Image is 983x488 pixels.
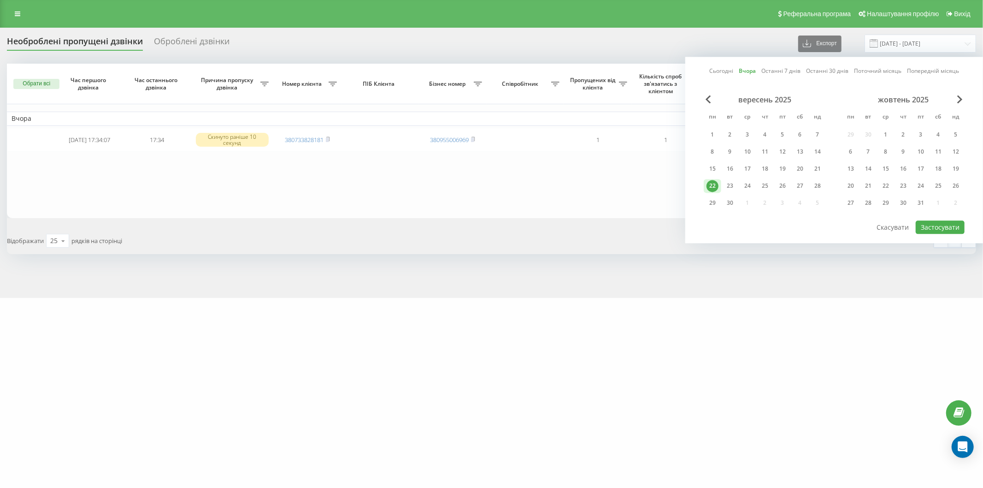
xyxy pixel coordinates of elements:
div: 27 [794,180,806,192]
span: Пропущених від клієнта [569,77,619,91]
div: 29 [706,197,718,209]
td: 17:34 [123,128,191,152]
abbr: п’ятниця [914,111,928,125]
div: ср 8 жовт 2025 р. [877,145,895,159]
div: 7 [862,146,874,158]
span: рядків на сторінці [71,237,122,245]
div: вт 23 вер 2025 р. [721,179,739,193]
span: Вихід [954,10,971,18]
div: 2 [724,129,736,141]
div: 14 [862,163,874,175]
abbr: понеділок [844,111,858,125]
div: сб 13 вер 2025 р. [791,145,809,159]
div: 17 [915,163,927,175]
div: 6 [845,146,857,158]
div: ср 3 вер 2025 р. [739,128,756,142]
div: Необроблені пропущені дзвінки [7,36,143,51]
div: пт 3 жовт 2025 р. [912,128,930,142]
div: 30 [724,197,736,209]
div: 21 [812,163,824,175]
button: Обрати всі [13,79,59,89]
div: 22 [706,180,718,192]
div: сб 6 вер 2025 р. [791,128,809,142]
div: вересень 2025 [704,95,826,104]
div: 9 [897,146,909,158]
div: 22 [880,180,892,192]
span: Співробітник [491,80,551,88]
div: вт 30 вер 2025 р. [721,196,739,210]
button: Скасувати [872,220,914,234]
span: Previous Month [706,95,711,103]
div: вт 7 жовт 2025 р. [859,145,877,159]
div: 15 [880,163,892,175]
abbr: п’ятниця [776,111,789,125]
div: сб 25 жовт 2025 р. [930,179,947,193]
div: сб 11 жовт 2025 р. [930,145,947,159]
abbr: середа [879,111,893,125]
div: 11 [932,146,944,158]
span: ПІБ Клієнта [349,80,411,88]
a: 380733828181 [285,136,324,144]
div: ср 10 вер 2025 р. [739,145,756,159]
span: Відображати [7,237,44,245]
a: Сьогодні [709,67,733,76]
div: 31 [915,197,927,209]
div: 16 [897,163,909,175]
div: чт 23 жовт 2025 р. [895,179,912,193]
div: пт 24 жовт 2025 р. [912,179,930,193]
span: Час першого дзвінка [63,77,116,91]
div: пн 8 вер 2025 р. [704,145,721,159]
div: нд 19 жовт 2025 р. [947,162,965,176]
div: ср 22 жовт 2025 р. [877,179,895,193]
div: 29 [880,197,892,209]
div: чт 16 жовт 2025 р. [895,162,912,176]
div: 6 [794,129,806,141]
div: 12 [950,146,962,158]
button: Експорт [798,36,842,52]
div: вт 21 жовт 2025 р. [859,179,877,193]
div: Оброблені дзвінки [154,36,230,51]
div: 1 [880,129,892,141]
abbr: неділя [949,111,963,125]
span: Бізнес номер [424,80,474,88]
div: пт 19 вер 2025 р. [774,162,791,176]
div: нд 21 вер 2025 р. [809,162,826,176]
abbr: субота [793,111,807,125]
div: ср 15 жовт 2025 р. [877,162,895,176]
div: 13 [845,163,857,175]
div: 18 [932,163,944,175]
div: 20 [794,163,806,175]
abbr: середа [741,111,754,125]
a: 380955006969 [430,136,469,144]
div: 2 [897,129,909,141]
div: сб 20 вер 2025 р. [791,162,809,176]
div: пт 17 жовт 2025 р. [912,162,930,176]
abbr: вівторок [723,111,737,125]
a: Поточний місяць [854,67,901,76]
div: вт 28 жовт 2025 р. [859,196,877,210]
div: 30 [897,197,909,209]
div: 24 [915,180,927,192]
abbr: неділя [811,111,824,125]
div: ср 29 жовт 2025 р. [877,196,895,210]
div: чт 11 вер 2025 р. [756,145,774,159]
div: 11 [759,146,771,158]
div: 8 [880,146,892,158]
span: Кількість спроб зв'язатись з клієнтом [636,73,687,95]
div: 25 [50,236,58,245]
div: 10 [742,146,753,158]
div: вт 16 вер 2025 р. [721,162,739,176]
span: Причина пропуску дзвінка [196,77,261,91]
div: пт 12 вер 2025 р. [774,145,791,159]
div: пн 29 вер 2025 р. [704,196,721,210]
div: 26 [777,180,789,192]
div: 28 [862,197,874,209]
span: Номер клієнта [278,80,328,88]
div: 5 [950,129,962,141]
div: 19 [950,163,962,175]
div: пт 26 вер 2025 р. [774,179,791,193]
div: 14 [812,146,824,158]
abbr: четвер [896,111,910,125]
span: Час останнього дзвінка [131,77,183,91]
div: 16 [724,163,736,175]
